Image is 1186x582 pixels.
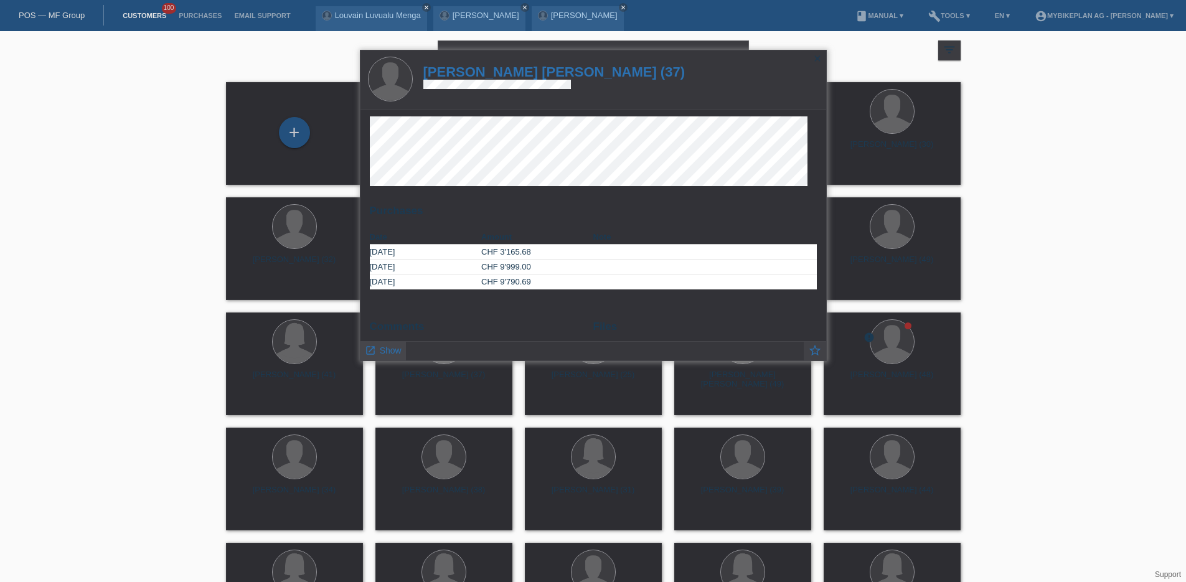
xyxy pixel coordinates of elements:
i: star_border [808,344,822,357]
th: Amount [481,230,593,245]
a: Louvain Luvualu Menga [335,11,421,20]
a: [PERSON_NAME] [453,11,519,20]
div: Add customer [280,122,309,143]
div: [PERSON_NAME] (41) [236,370,353,390]
i: error [864,332,875,343]
a: POS — MF Group [19,11,85,20]
th: Note [593,230,817,245]
a: EN ▾ [989,12,1016,19]
a: Purchases [172,12,228,19]
i: close [728,47,743,62]
i: close [812,54,822,63]
th: Date [370,230,482,245]
h2: Comments [370,321,584,339]
a: account_circleMybikeplan AG - [PERSON_NAME] ▾ [1028,12,1180,19]
a: star_border [808,345,822,360]
i: close [620,4,626,11]
input: Search... [438,40,749,70]
span: 100 [162,3,177,14]
i: close [522,4,528,11]
td: [DATE] [370,275,482,289]
div: [PERSON_NAME] (32) [236,255,353,275]
a: Support [1155,570,1181,579]
h2: Purchases [370,205,817,223]
div: [PERSON_NAME] (38) [385,485,502,505]
a: launch Show [365,342,402,357]
div: [PERSON_NAME] (34) [236,485,353,505]
div: [PERSON_NAME] (25) [535,370,652,390]
i: launch [365,345,376,356]
i: build [928,10,941,22]
a: [PERSON_NAME] [PERSON_NAME] (37) [423,64,685,80]
div: [PERSON_NAME] (30) [834,139,951,159]
td: CHF 3'165.68 [481,245,593,260]
td: [DATE] [370,245,482,260]
td: [DATE] [370,260,482,275]
div: [PERSON_NAME] (31) [535,485,652,505]
a: bookManual ▾ [849,12,910,19]
a: close [520,3,529,12]
h2: Files [593,321,817,339]
a: Customers [116,12,172,19]
span: Show [380,345,402,355]
i: filter_list [943,43,956,57]
div: [PERSON_NAME] [PERSON_NAME] (49) [684,370,801,390]
i: close [423,4,430,11]
a: close [422,3,431,12]
i: account_circle [1035,10,1047,22]
i: book [855,10,868,22]
div: [PERSON_NAME] (37) [385,370,502,390]
a: close [619,3,628,12]
div: unconfirmed, pending [864,332,875,345]
div: [PERSON_NAME] (48) [834,370,951,390]
a: Email Support [228,12,296,19]
td: CHF 9'999.00 [481,260,593,275]
div: None [593,321,817,349]
div: [PERSON_NAME] (39) [684,485,801,505]
a: buildTools ▾ [922,12,976,19]
a: [PERSON_NAME] [551,11,618,20]
div: [PERSON_NAME] (44) [834,485,951,505]
td: CHF 9'790.69 [481,275,593,289]
div: [PERSON_NAME] (49) [834,255,951,275]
